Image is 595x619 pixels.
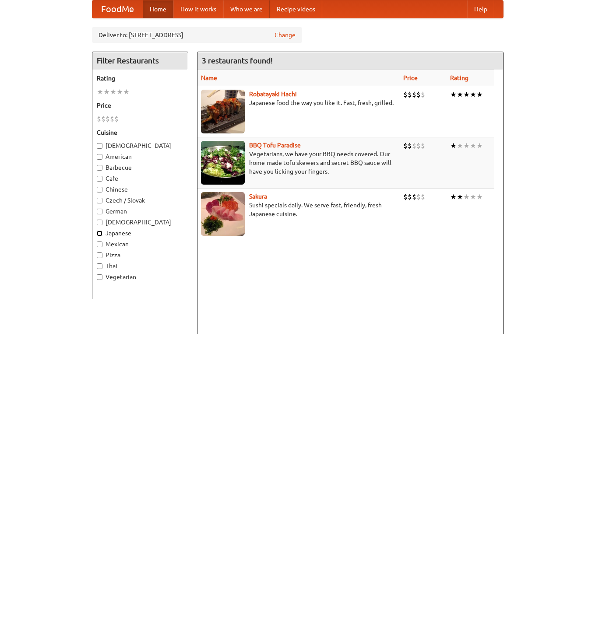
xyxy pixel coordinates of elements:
[476,141,483,150] li: ★
[463,90,470,99] li: ★
[97,176,102,182] input: Cafe
[476,192,483,202] li: ★
[97,185,183,194] label: Chinese
[467,0,494,18] a: Help
[457,192,463,202] li: ★
[97,163,183,172] label: Barbecue
[116,87,123,97] li: ★
[421,90,425,99] li: $
[408,141,412,150] li: $
[97,218,183,227] label: [DEMOGRAPHIC_DATA]
[97,196,183,205] label: Czech / Slovak
[97,252,102,258] input: Pizza
[97,141,183,150] label: [DEMOGRAPHIC_DATA]
[97,273,183,281] label: Vegetarian
[403,141,408,150] li: $
[97,231,102,236] input: Japanese
[457,141,463,150] li: ★
[103,87,110,97] li: ★
[201,192,245,236] img: sakura.jpg
[92,27,302,43] div: Deliver to: [STREET_ADDRESS]
[97,152,183,161] label: American
[97,174,183,183] label: Cafe
[421,192,425,202] li: $
[173,0,223,18] a: How it works
[97,154,102,160] input: American
[450,74,468,81] a: Rating
[403,90,408,99] li: $
[470,90,476,99] li: ★
[97,241,102,247] input: Mexican
[476,90,483,99] li: ★
[201,150,396,176] p: Vegetarians, we have your BBQ needs covered. Our home-made tofu skewers and secret BBQ sauce will...
[249,193,267,200] a: Sakura
[450,192,457,202] li: ★
[403,192,408,202] li: $
[110,114,114,124] li: $
[97,114,101,124] li: $
[110,87,116,97] li: ★
[470,141,476,150] li: ★
[408,192,412,202] li: $
[470,192,476,202] li: ★
[412,192,416,202] li: $
[97,220,102,225] input: [DEMOGRAPHIC_DATA]
[450,141,457,150] li: ★
[416,141,421,150] li: $
[106,114,110,124] li: $
[97,229,183,238] label: Japanese
[97,251,183,259] label: Pizza
[201,201,396,218] p: Sushi specials daily. We serve fast, friendly, fresh Japanese cuisine.
[275,31,296,39] a: Change
[97,128,183,137] h5: Cuisine
[97,101,183,110] h5: Price
[97,240,183,248] label: Mexican
[97,143,102,149] input: [DEMOGRAPHIC_DATA]
[97,263,102,269] input: Thai
[408,90,412,99] li: $
[143,0,173,18] a: Home
[97,274,102,280] input: Vegetarian
[463,141,470,150] li: ★
[92,52,188,70] h4: Filter Restaurants
[97,187,102,192] input: Chinese
[201,90,245,133] img: robatayaki.jpg
[97,74,183,83] h5: Rating
[202,56,273,65] ng-pluralize: 3 restaurants found!
[457,90,463,99] li: ★
[201,74,217,81] a: Name
[270,0,322,18] a: Recipe videos
[223,0,270,18] a: Who we are
[249,91,297,98] a: Robatayaki Hachi
[123,87,130,97] li: ★
[101,114,106,124] li: $
[416,192,421,202] li: $
[97,209,102,214] input: German
[450,90,457,99] li: ★
[97,198,102,203] input: Czech / Slovak
[97,87,103,97] li: ★
[97,262,183,270] label: Thai
[114,114,119,124] li: $
[97,165,102,171] input: Barbecue
[249,142,301,149] a: BBQ Tofu Paradise
[201,141,245,185] img: tofuparadise.jpg
[92,0,143,18] a: FoodMe
[412,141,416,150] li: $
[201,98,396,107] p: Japanese food the way you like it. Fast, fresh, grilled.
[416,90,421,99] li: $
[412,90,416,99] li: $
[421,141,425,150] li: $
[403,74,418,81] a: Price
[97,207,183,216] label: German
[463,192,470,202] li: ★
